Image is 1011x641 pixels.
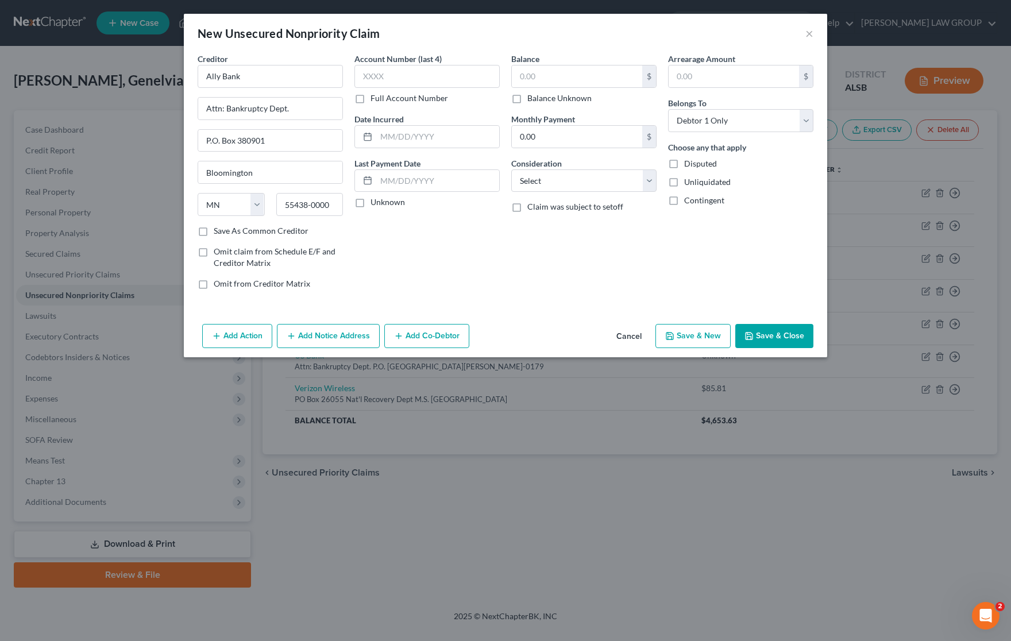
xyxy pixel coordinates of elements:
input: Enter city... [198,161,342,183]
input: MM/DD/YYYY [376,170,499,192]
span: 2 [995,602,1005,611]
span: Omit from Creditor Matrix [214,279,310,288]
input: XXXX [354,65,500,88]
input: 0.00 [512,126,642,148]
span: Creditor [198,54,228,64]
label: Date Incurred [354,113,404,125]
button: × [805,26,813,40]
button: Add Notice Address [277,324,380,348]
label: Save As Common Creditor [214,225,308,237]
span: Claim was subject to setoff [527,202,623,211]
span: Belongs To [668,98,707,108]
input: Search creditor by name... [198,65,343,88]
label: Balance [511,53,539,65]
button: Cancel [607,325,651,348]
label: Monthly Payment [511,113,575,125]
input: Enter address... [198,98,342,119]
button: Add Action [202,324,272,348]
input: Enter zip... [276,193,344,216]
div: $ [642,65,656,87]
div: $ [799,65,813,87]
label: Account Number (last 4) [354,53,442,65]
span: Omit claim from Schedule E/F and Creditor Matrix [214,246,335,268]
label: Arrearage Amount [668,53,735,65]
input: 0.00 [669,65,799,87]
button: Save & Close [735,324,813,348]
input: Apt, Suite, etc... [198,130,342,152]
label: Last Payment Date [354,157,420,169]
div: $ [642,126,656,148]
button: Save & New [655,324,731,348]
iframe: Intercom live chat [972,602,1000,630]
label: Full Account Number [371,92,448,104]
label: Choose any that apply [668,141,746,153]
label: Consideration [511,157,562,169]
label: Unknown [371,196,405,208]
button: Add Co-Debtor [384,324,469,348]
span: Disputed [684,159,717,168]
span: Unliquidated [684,177,731,187]
label: Balance Unknown [527,92,592,104]
span: Contingent [684,195,724,205]
input: MM/DD/YYYY [376,126,499,148]
div: New Unsecured Nonpriority Claim [198,25,380,41]
input: 0.00 [512,65,642,87]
